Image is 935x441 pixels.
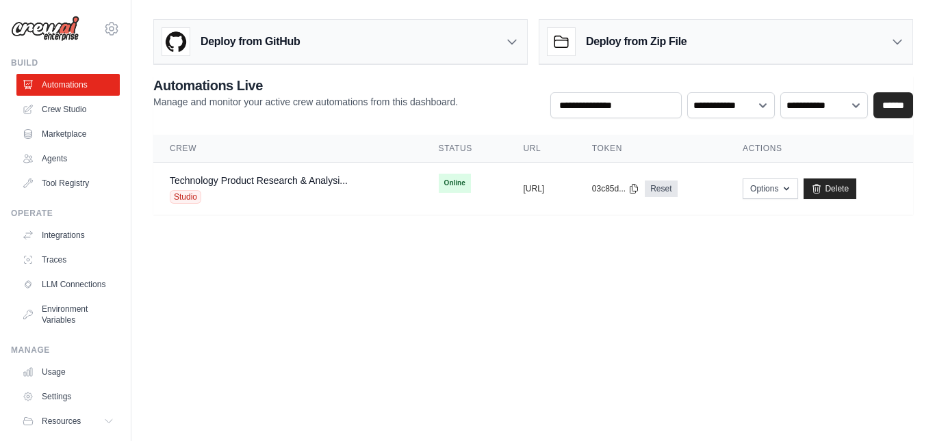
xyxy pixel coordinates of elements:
[16,298,120,331] a: Environment Variables
[592,183,639,194] button: 03c85d...
[439,174,471,193] span: Online
[586,34,687,50] h3: Deploy from Zip File
[576,135,726,163] th: Token
[16,361,120,383] a: Usage
[153,95,458,109] p: Manage and monitor your active crew automations from this dashboard.
[42,416,81,427] span: Resources
[170,190,201,204] span: Studio
[16,123,120,145] a: Marketplace
[16,148,120,170] a: Agents
[16,410,120,432] button: Resources
[16,74,120,96] a: Automations
[16,386,120,407] a: Settings
[16,172,120,194] a: Tool Registry
[11,345,120,356] div: Manage
[16,98,120,120] a: Crew Studio
[162,28,190,55] img: GitHub Logo
[743,178,798,199] button: Options
[153,76,458,95] h2: Automations Live
[170,175,348,186] a: Technology Product Research & Analysi...
[16,273,120,295] a: LLM Connections
[16,224,120,246] a: Integrations
[11,16,79,42] img: Logo
[11,208,120,219] div: Operate
[11,57,120,68] div: Build
[16,249,120,271] a: Traces
[422,135,507,163] th: Status
[507,135,576,163] th: URL
[201,34,300,50] h3: Deploy from GitHub
[726,135,913,163] th: Actions
[804,178,856,199] a: Delete
[645,181,677,197] a: Reset
[153,135,422,163] th: Crew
